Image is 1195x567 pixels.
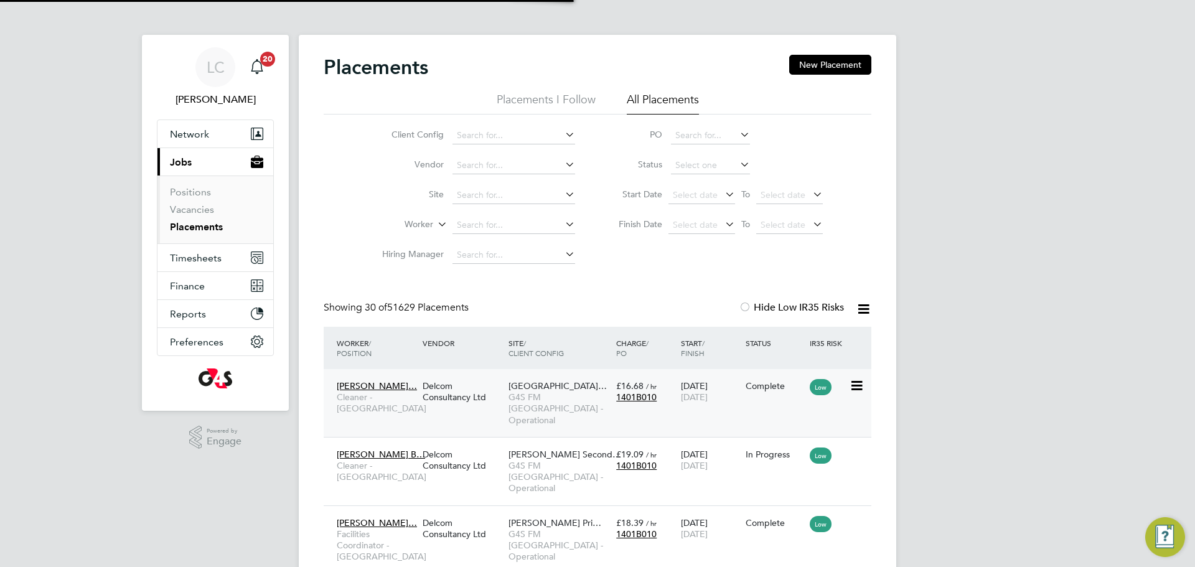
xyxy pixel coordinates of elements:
[324,301,471,314] div: Showing
[337,460,416,482] span: Cleaner - [GEOGRAPHIC_DATA]
[170,204,214,215] a: Vacancies
[616,517,644,528] span: £18.39
[337,391,416,414] span: Cleaner - [GEOGRAPHIC_DATA]
[365,301,469,314] span: 51629 Placements
[189,426,242,449] a: Powered byEngage
[337,338,372,358] span: / Position
[508,391,610,426] span: G4S FM [GEOGRAPHIC_DATA] - Operational
[681,460,708,471] span: [DATE]
[337,449,425,460] span: [PERSON_NAME] B…
[372,248,444,260] label: Hiring Manager
[170,156,192,168] span: Jobs
[260,52,275,67] span: 20
[613,332,678,364] div: Charge
[157,368,274,388] a: Go to home page
[170,252,222,264] span: Timesheets
[616,391,657,403] span: 1401B010
[646,450,657,459] span: / hr
[738,216,754,232] span: To
[170,186,211,198] a: Positions
[199,368,232,388] img: g4s-logo-retina.png
[170,336,223,348] span: Preferences
[419,374,505,409] div: Delcom Consultancy Ltd
[372,189,444,200] label: Site
[789,55,871,75] button: New Placement
[337,517,417,528] span: [PERSON_NAME]…
[365,301,387,314] span: 30 of
[810,516,832,532] span: Low
[157,92,274,107] span: Lilingxi Chen
[646,382,657,391] span: / hr
[673,219,718,230] span: Select date
[157,148,273,176] button: Jobs
[508,460,610,494] span: G4S FM [GEOGRAPHIC_DATA] - Operational
[452,187,575,204] input: Search for...
[170,221,223,233] a: Placements
[362,218,433,231] label: Worker
[334,442,871,452] a: [PERSON_NAME] B…Cleaner - [GEOGRAPHIC_DATA]Delcom Consultancy Ltd[PERSON_NAME] Second…G4S FM [GEO...
[616,380,644,391] span: £16.68
[207,59,225,75] span: LC
[616,528,657,540] span: 1401B010
[508,338,564,358] span: / Client Config
[743,332,807,354] div: Status
[761,219,805,230] span: Select date
[1145,517,1185,557] button: Engage Resource Center
[508,528,610,563] span: G4S FM [GEOGRAPHIC_DATA] - Operational
[142,35,289,411] nav: Main navigation
[157,176,273,243] div: Jobs
[508,517,601,528] span: [PERSON_NAME] Pri…
[334,373,871,384] a: [PERSON_NAME]…Cleaner - [GEOGRAPHIC_DATA]Delcom Consultancy Ltd[GEOGRAPHIC_DATA]…G4S FM [GEOGRAPH...
[157,244,273,271] button: Timesheets
[761,189,805,200] span: Select date
[419,332,505,354] div: Vendor
[337,380,417,391] span: [PERSON_NAME]…
[497,92,596,115] li: Placements I Follow
[810,448,832,464] span: Low
[207,436,241,447] span: Engage
[671,127,750,144] input: Search for...
[324,55,428,80] h2: Placements
[627,92,699,115] li: All Placements
[606,189,662,200] label: Start Date
[646,518,657,528] span: / hr
[419,443,505,477] div: Delcom Consultancy Ltd
[170,128,209,140] span: Network
[606,129,662,140] label: PO
[616,449,644,460] span: £19.09
[452,217,575,234] input: Search for...
[746,517,804,528] div: Complete
[157,272,273,299] button: Finance
[157,300,273,327] button: Reports
[673,189,718,200] span: Select date
[616,460,657,471] span: 1401B010
[508,449,621,460] span: [PERSON_NAME] Second…
[681,528,708,540] span: [DATE]
[157,120,273,148] button: Network
[678,511,743,546] div: [DATE]
[372,159,444,170] label: Vendor
[157,47,274,107] a: LC[PERSON_NAME]
[678,374,743,409] div: [DATE]
[452,157,575,174] input: Search for...
[505,332,613,364] div: Site
[810,379,832,395] span: Low
[606,218,662,230] label: Finish Date
[746,380,804,391] div: Complete
[170,308,206,320] span: Reports
[681,338,705,358] span: / Finish
[807,332,850,354] div: IR35 Risk
[372,129,444,140] label: Client Config
[746,449,804,460] div: In Progress
[508,380,607,391] span: [GEOGRAPHIC_DATA]…
[337,528,416,563] span: Facilities Coordinator - [GEOGRAPHIC_DATA]
[681,391,708,403] span: [DATE]
[334,332,419,364] div: Worker
[606,159,662,170] label: Status
[738,186,754,202] span: To
[419,511,505,546] div: Delcom Consultancy Ltd
[678,332,743,364] div: Start
[334,510,871,521] a: [PERSON_NAME]…Facilities Coordinator - [GEOGRAPHIC_DATA]Delcom Consultancy Ltd[PERSON_NAME] Pri…G...
[739,301,844,314] label: Hide Low IR35 Risks
[157,328,273,355] button: Preferences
